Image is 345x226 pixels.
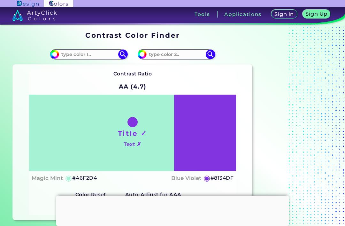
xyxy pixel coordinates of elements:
[116,79,149,93] h2: AA (4.7)
[125,191,181,198] strong: Auto-Adjust for AAA
[32,174,63,183] h4: Magic Mint
[147,50,206,58] input: type color 2..
[203,174,211,182] h5: ◉
[56,196,289,224] iframe: Advertisement
[211,174,234,182] h5: #8134DF
[171,174,201,183] h4: Blue Violet
[65,174,72,182] h5: ◉
[113,71,152,77] strong: Contrast Ratio
[224,12,262,17] h3: Applications
[306,11,327,16] h5: Sign Up
[59,50,119,58] input: type color 1..
[72,174,97,182] h5: #A6F2D4
[206,50,215,59] img: icon search
[75,191,106,198] strong: Color Reset
[124,140,141,149] h4: Text ✗
[12,10,57,21] img: logo_artyclick_colors_white.svg
[17,1,39,7] img: ArtyClick Design logo
[118,50,128,59] img: icon search
[272,10,297,19] a: Sign In
[303,10,330,19] a: Sign Up
[275,12,293,17] h5: Sign In
[118,129,147,138] h1: Title ✓
[85,30,180,40] h1: Contrast Color Finder
[195,12,210,17] h3: Tools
